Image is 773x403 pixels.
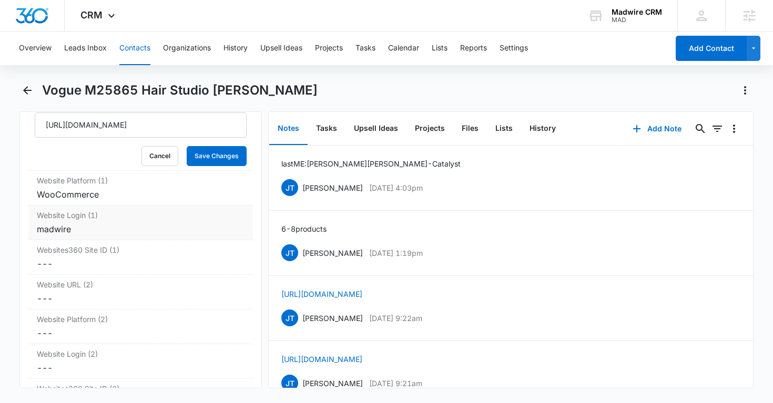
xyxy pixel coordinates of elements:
span: JT [281,375,298,391]
span: JT [281,309,298,326]
button: Overview [19,32,52,65]
div: Website URL (2)--- [28,275,253,309]
div: account id [612,16,662,24]
label: Website Login (2) [37,348,245,359]
p: [DATE] 9:22am [369,313,422,324]
button: Leads Inbox [64,32,107,65]
label: Website Platform (2) [37,314,245,325]
button: Back [19,82,36,99]
p: [PERSON_NAME] [302,378,363,389]
label: Website Login (1) [37,210,245,221]
p: [PERSON_NAME] [302,247,363,259]
label: Websites360 Site ID (2) [37,383,245,394]
div: Website Platform (2)--- [28,309,253,344]
span: JT [281,179,298,196]
p: [PERSON_NAME] [302,182,363,193]
button: Add Contact [676,36,747,61]
button: Save Changes [187,146,247,166]
input: Website URL (1) [35,112,247,138]
div: Website Login (2)--- [28,344,253,379]
span: CRM [80,9,103,20]
div: account name [612,8,662,16]
div: Website Login (1)madwire [28,205,253,240]
p: 6-8 products [281,223,327,234]
label: Website Platform (1) [37,175,245,186]
div: WooCommerce [37,188,245,201]
a: [URL][DOMAIN_NAME] [281,290,362,298]
span: JT [281,244,298,261]
button: Tasks [308,112,345,145]
button: Overflow Menu [726,120,743,137]
button: Add Note [622,116,692,141]
button: History [521,112,564,145]
div: --- [37,361,245,374]
button: Notes [269,112,308,145]
p: last ME: [PERSON_NAME] [PERSON_NAME] - Catalyst [281,158,461,169]
button: Settings [500,32,528,65]
button: Filters [709,120,726,137]
button: Actions [737,82,754,99]
a: [URL][DOMAIN_NAME] [281,355,362,364]
button: Cancel [141,146,178,166]
button: Calendar [388,32,419,65]
button: Search... [692,120,709,137]
button: Lists [487,112,521,145]
div: madwire [37,223,245,235]
h1: Vogue M25865 Hair Studio [PERSON_NAME] [42,82,318,98]
button: Projects [315,32,343,65]
button: Reports [460,32,487,65]
button: Upsell Ideas [260,32,302,65]
button: Projects [406,112,453,145]
label: Website URL (2) [37,279,245,290]
p: [DATE] 4:03pm [369,182,423,193]
button: History [223,32,248,65]
p: [DATE] 1:19pm [369,247,423,259]
button: Tasks [355,32,375,65]
div: Websites360 Site ID (1)--- [28,240,253,275]
button: Upsell Ideas [345,112,406,145]
dd: --- [37,257,245,270]
dd: --- [37,327,245,339]
p: [PERSON_NAME] [302,313,363,324]
label: Websites360 Site ID (1) [37,244,245,255]
button: Organizations [163,32,211,65]
button: Contacts [119,32,150,65]
div: Website Platform (1)WooCommerce [28,171,253,205]
dd: --- [37,292,245,305]
p: [DATE] 9:21am [369,378,422,389]
button: Lists [432,32,447,65]
button: Files [453,112,487,145]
